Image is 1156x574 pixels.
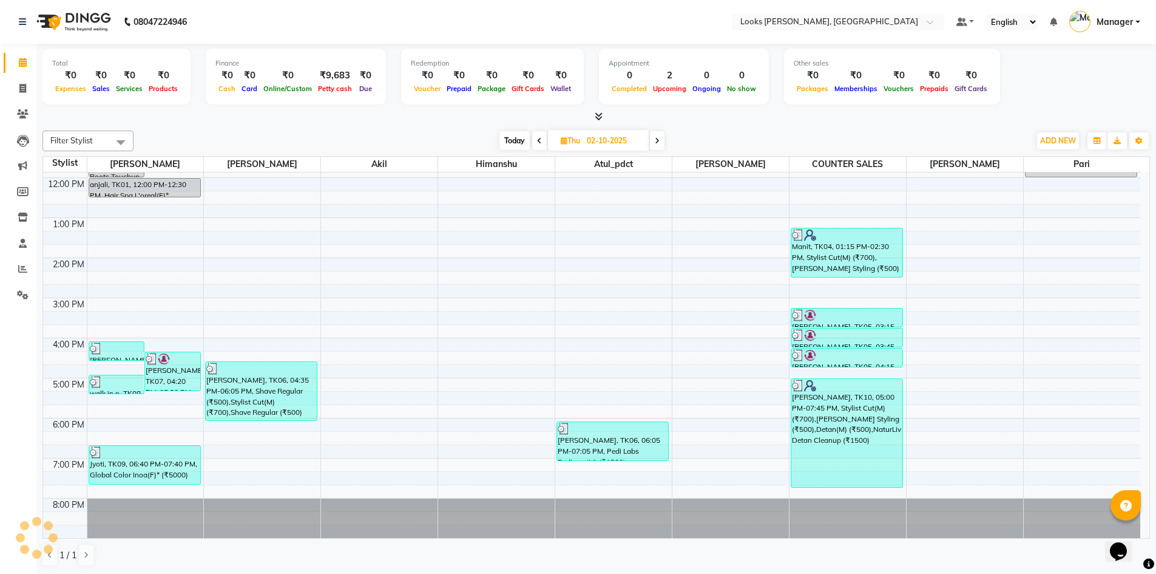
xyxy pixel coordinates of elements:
[134,5,187,39] b: 08047224946
[315,69,355,83] div: ₹9,683
[52,84,89,93] span: Expenses
[50,459,87,471] div: 7:00 PM
[789,157,906,172] span: COUNTER SALES
[215,84,238,93] span: Cash
[831,69,881,83] div: ₹0
[356,84,375,93] span: Due
[952,84,990,93] span: Gift Cards
[917,84,952,93] span: Prepaids
[50,258,87,271] div: 2:00 PM
[50,135,93,145] span: Filter Stylist
[238,84,260,93] span: Card
[650,69,689,83] div: 2
[689,69,724,83] div: 0
[557,422,668,460] div: [PERSON_NAME], TK06, 06:05 PM-07:05 PM, Pedi Labs Pedicure(M) (₹1500)
[52,58,181,69] div: Total
[89,446,200,484] div: Jyoti, TK09, 06:40 PM-07:40 PM, Global Color Inoa(F)* (₹5000)
[260,69,315,83] div: ₹0
[89,84,113,93] span: Sales
[204,157,320,172] span: [PERSON_NAME]
[794,84,831,93] span: Packages
[438,157,555,172] span: Himanshu
[650,84,689,93] span: Upcoming
[215,58,376,69] div: Finance
[509,84,547,93] span: Gift Cards
[475,69,509,83] div: ₹0
[907,157,1023,172] span: [PERSON_NAME]
[672,157,789,172] span: [PERSON_NAME]
[791,309,902,327] div: [PERSON_NAME], TK05, 03:15 PM-03:45 PM, Premium Wax~UnderArms
[50,419,87,431] div: 6:00 PM
[791,228,902,277] div: Manit, TK04, 01:15 PM-02:30 PM, Stylist Cut(M) (₹700),[PERSON_NAME] Styling (₹500)
[113,69,146,83] div: ₹0
[31,5,114,39] img: logo
[724,69,759,83] div: 0
[555,157,672,172] span: Atul_pdct
[791,379,902,487] div: [PERSON_NAME], TK10, 05:00 PM-07:45 PM, Stylist Cut(M) (₹700),[PERSON_NAME] Styling (₹500),Detan(...
[1037,132,1079,149] button: ADD NEW
[43,157,87,169] div: Stylist
[146,69,181,83] div: ₹0
[145,352,200,391] div: [PERSON_NAME], TK07, 04:20 PM-05:20 PM, Stylist Cut(M) (₹700),[PERSON_NAME] Trimming (₹500)
[444,69,475,83] div: ₹0
[724,84,759,93] span: No show
[499,131,530,150] span: Today
[881,69,917,83] div: ₹0
[794,69,831,83] div: ₹0
[52,69,89,83] div: ₹0
[89,342,144,360] div: [PERSON_NAME], TK06, 04:05 PM-04:35 PM, K Wash Shampoo(F) (₹300)
[831,84,881,93] span: Memberships
[791,349,902,367] div: [PERSON_NAME], TK05, 04:15 PM-04:45 PM, Upperlip Threading
[50,338,87,351] div: 4:00 PM
[50,218,87,231] div: 1:00 PM
[1069,11,1090,32] img: Manager
[689,84,724,93] span: Ongoing
[260,84,315,93] span: Online/Custom
[215,69,238,83] div: ₹0
[50,378,87,391] div: 5:00 PM
[558,136,583,145] span: Thu
[609,84,650,93] span: Completed
[509,69,547,83] div: ₹0
[609,58,759,69] div: Appointment
[547,84,574,93] span: Wallet
[206,362,317,420] div: [PERSON_NAME], TK06, 04:35 PM-06:05 PM, Shave Regular (₹500),Stylist Cut(M) (₹700),Shave Regular ...
[1097,16,1133,29] span: Manager
[46,178,87,191] div: 12:00 PM
[321,157,438,172] span: Akil
[1105,525,1144,562] iframe: chat widget
[89,69,113,83] div: ₹0
[411,84,444,93] span: Voucher
[952,69,990,83] div: ₹0
[89,179,200,197] div: anjali, TK01, 12:00 PM-12:30 PM, Hair Spa L'oreal(F)*
[113,84,146,93] span: Services
[547,69,574,83] div: ₹0
[583,132,644,150] input: 2025-10-02
[475,84,509,93] span: Package
[50,499,87,511] div: 8:00 PM
[791,329,902,347] div: [PERSON_NAME], TK05, 03:45 PM-04:15 PM, Side Locks
[87,157,204,172] span: [PERSON_NAME]
[355,69,376,83] div: ₹0
[1040,136,1076,145] span: ADD NEW
[315,84,355,93] span: Petty cash
[146,84,181,93] span: Products
[411,58,574,69] div: Redemption
[89,375,144,394] div: walk in p, TK08, 04:55 PM-05:25 PM, Stylist Cut(M) (₹700)
[794,58,990,69] div: Other sales
[238,69,260,83] div: ₹0
[59,549,76,562] span: 1 / 1
[444,84,475,93] span: Prepaid
[609,69,650,83] div: 0
[50,298,87,311] div: 3:00 PM
[881,84,917,93] span: Vouchers
[411,69,444,83] div: ₹0
[917,69,952,83] div: ₹0
[1024,157,1141,172] span: Pari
